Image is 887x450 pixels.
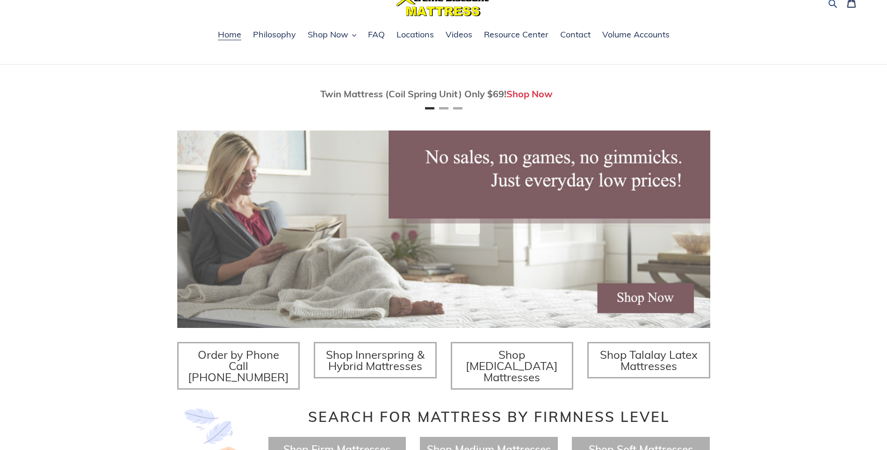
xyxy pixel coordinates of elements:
a: Locations [392,28,439,42]
button: Shop Now [303,28,361,42]
span: Locations [397,29,434,40]
span: Twin Mattress (Coil Spring Unit) Only $69! [320,88,506,100]
button: Page 1 [425,107,434,109]
a: Videos [441,28,477,42]
a: Shop Innerspring & Hybrid Mattresses [314,342,437,378]
span: Philosophy [253,29,296,40]
button: Page 3 [453,107,462,109]
span: Shop Now [308,29,348,40]
span: Videos [446,29,472,40]
span: Home [218,29,241,40]
span: Shop [MEDICAL_DATA] Mattresses [466,348,558,384]
a: Shop [MEDICAL_DATA] Mattresses [451,342,574,390]
a: Order by Phone Call [PHONE_NUMBER] [177,342,300,390]
a: Shop Talalay Latex Mattresses [587,342,710,378]
span: Volume Accounts [602,29,670,40]
a: Resource Center [479,28,553,42]
a: Shop Now [506,88,553,100]
a: FAQ [363,28,389,42]
a: Philosophy [248,28,301,42]
span: Search for Mattress by Firmness Level [308,408,670,426]
span: FAQ [368,29,385,40]
a: Home [213,28,246,42]
button: Page 2 [439,107,448,109]
a: Volume Accounts [598,28,674,42]
span: Order by Phone Call [PHONE_NUMBER] [188,348,289,384]
span: Contact [560,29,591,40]
a: Contact [555,28,595,42]
img: herobannermay2022-1652879215306_1200x.jpg [177,131,710,328]
span: Shop Innerspring & Hybrid Mattresses [326,348,425,373]
span: Shop Talalay Latex Mattresses [600,348,698,373]
span: Resource Center [484,29,548,40]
